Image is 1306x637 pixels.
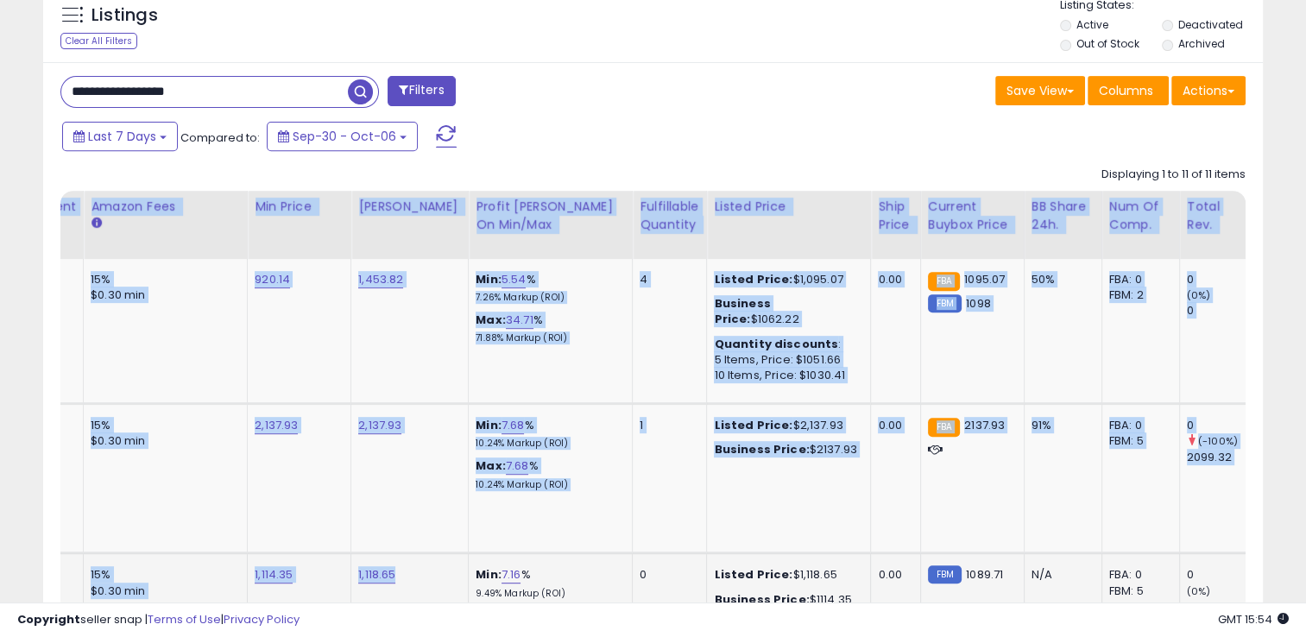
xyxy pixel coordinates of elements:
button: Filters [388,76,455,106]
div: 50% [1032,272,1088,287]
small: (0%) [1187,288,1211,302]
div: Clear All Filters [60,33,137,49]
b: Business Price: [714,441,809,457]
span: Columns [1099,82,1153,99]
div: FBM: 5 [1109,433,1166,449]
button: Actions [1171,76,1246,105]
p: 71.88% Markup (ROI) [476,332,619,344]
div: Fulfillable Quantity [640,198,699,234]
a: 34.71 [506,312,533,329]
b: Business Price: [714,295,770,327]
div: 15% [91,272,234,287]
button: Last 7 Days [62,122,178,151]
div: BB Share 24h. [1032,198,1095,234]
div: Min Price [255,198,344,216]
a: 920.14 [255,271,290,288]
div: 0.00 [878,272,906,287]
span: 1089.71 [966,566,1003,583]
div: 0.00 [878,418,906,433]
label: Deactivated [1178,17,1243,32]
label: Active [1076,17,1108,32]
b: Quantity discounts [714,336,838,352]
a: Privacy Policy [224,611,300,628]
div: Ship Price [878,198,912,234]
b: Min: [476,566,502,583]
div: Fulfillment Cost [9,198,76,234]
div: 0 [1187,567,1257,583]
span: 1095.07 [964,271,1005,287]
b: Listed Price: [714,271,792,287]
div: 15% [91,418,234,433]
div: FBA: 0 [1109,272,1166,287]
b: Min: [476,417,502,433]
label: Archived [1178,36,1225,51]
div: 5 Items, Price: $1051.66 [714,352,857,368]
div: Profit [PERSON_NAME] on Min/Max [476,198,625,234]
th: The percentage added to the cost of goods (COGS) that forms the calculator for Min & Max prices. [469,191,633,259]
a: 1,114.35 [255,566,293,583]
div: : [714,337,857,352]
div: 4 [640,272,693,287]
span: Last 7 Days [88,128,156,145]
b: Min: [476,271,502,287]
div: Num of Comp. [1109,198,1172,234]
div: 0 [640,567,693,583]
div: % [476,458,619,490]
div: $1,118.65 [714,567,857,583]
span: Sep-30 - Oct-06 [293,128,396,145]
div: 10 Items, Price: $1030.41 [714,368,857,383]
div: % [476,418,619,450]
span: Compared to: [180,129,260,146]
strong: Copyright [17,611,80,628]
div: % [476,312,619,344]
small: (0%) [1187,584,1211,598]
div: Amazon Fees [91,198,240,216]
div: $2,137.93 [714,418,857,433]
a: 2,137.93 [255,417,298,434]
small: (-100%) [1198,434,1238,448]
div: Total Rev. [1187,198,1250,234]
div: Displaying 1 to 11 of 11 items [1101,167,1246,183]
div: 0 [1187,418,1257,433]
p: 10.24% Markup (ROI) [476,479,619,491]
button: Sep-30 - Oct-06 [267,122,418,151]
div: $2137.93 [714,442,857,457]
a: 1,453.82 [358,271,403,288]
b: Max: [476,457,506,474]
a: 7.16 [502,566,521,583]
div: $1062.22 [714,296,857,327]
div: $0.30 min [91,583,234,599]
div: % [476,567,619,599]
button: Save View [995,76,1085,105]
div: 0 [1187,303,1257,318]
div: Current Buybox Price [928,198,1017,234]
div: FBA: 0 [1109,567,1166,583]
div: $1,095.07 [714,272,857,287]
b: Listed Price: [714,566,792,583]
label: Out of Stock [1076,36,1139,51]
p: 7.26% Markup (ROI) [476,292,619,304]
div: 91% [1032,418,1088,433]
div: [PERSON_NAME] [358,198,461,216]
a: 7.68 [506,457,529,475]
a: 5.54 [502,271,527,288]
a: 7.68 [502,417,525,434]
a: 2,137.93 [358,417,401,434]
span: 1098 [966,295,991,312]
div: % [476,272,619,304]
div: FBM: 2 [1109,287,1166,303]
span: 2025-10-14 15:54 GMT [1218,611,1289,628]
a: Terms of Use [148,611,221,628]
div: $0.30 min [91,433,234,449]
div: FBA: 0 [1109,418,1166,433]
div: 1 [640,418,693,433]
div: 15% [91,567,234,583]
small: FBA [928,418,960,437]
small: FBM [928,565,962,583]
p: 10.24% Markup (ROI) [476,438,619,450]
div: Listed Price [714,198,863,216]
div: 0.00 [878,567,906,583]
div: N/A [1032,567,1088,583]
a: 1,118.65 [358,566,395,583]
span: 2137.93 [964,417,1005,433]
